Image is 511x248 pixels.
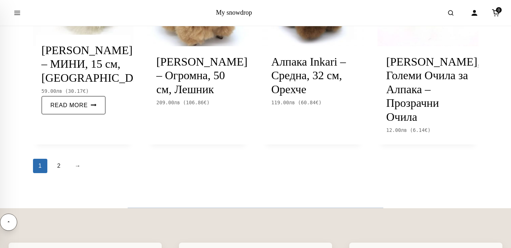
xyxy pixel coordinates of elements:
[271,55,346,96] a: Алпака Inkari – Средна, 32 см, Орехче
[425,127,427,133] span: €
[7,3,27,23] button: Open menu
[56,88,62,94] span: лв
[65,88,89,94] span: ( )
[271,100,295,105] span: 119.00
[52,159,66,173] a: 2
[204,100,207,105] span: €
[488,5,504,21] a: Cart
[386,127,407,133] span: 12.00
[156,100,180,105] span: 209.00
[216,9,252,16] a: My snowdrop
[70,159,85,173] a: →
[83,88,86,94] span: €
[42,44,158,84] a: [PERSON_NAME] – МИНИ, 15 см, [GEOGRAPHIC_DATA]
[298,100,322,105] span: ( )
[42,96,105,114] a: Read more about “Алпака Inkari - МИНИ, 15 см, Сахара”
[186,100,207,105] span: 106.86
[174,100,180,105] span: лв
[68,88,86,94] span: 30.17
[410,127,431,133] span: ( )
[401,127,407,133] span: лв
[42,88,62,94] span: 59.00
[156,55,247,96] a: [PERSON_NAME] – Огромна, 50 см, Лешник
[289,100,295,105] span: лв
[33,159,47,173] span: 1
[441,3,461,23] button: Open search
[301,100,319,105] span: 60.84
[316,100,318,105] span: €
[496,7,502,13] span: 0
[183,100,209,105] span: ( )
[386,55,480,123] a: [PERSON_NAME], Големи Очила за Алпака – Прозрачни Очила
[467,5,482,21] a: Account
[413,127,427,133] span: 6.14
